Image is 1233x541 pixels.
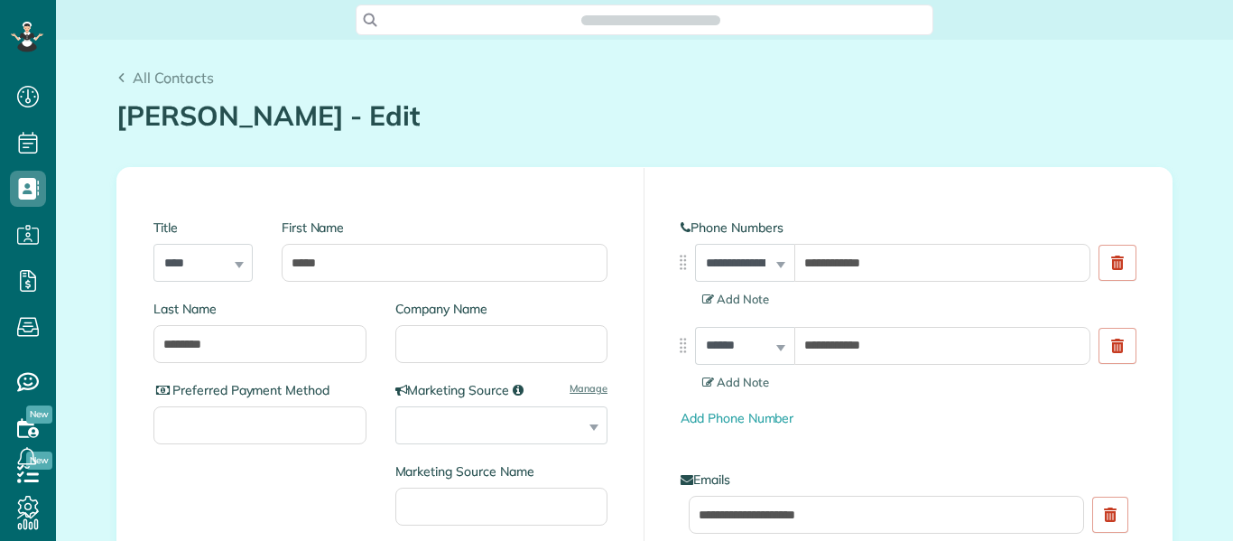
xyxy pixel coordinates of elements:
img: drag_indicator-119b368615184ecde3eda3c64c821f6cf29d3e2b97b89ee44bc31753036683e5.png [673,253,692,272]
label: Emails [681,471,1136,489]
label: Marketing Source [395,381,608,399]
span: New [26,406,52,424]
label: Marketing Source Name [395,462,608,480]
label: Preferred Payment Method [153,381,366,399]
h1: [PERSON_NAME] - Edit [116,101,1173,131]
label: Company Name [395,300,608,318]
a: All Contacts [116,67,214,89]
a: Manage [570,381,607,396]
span: All Contacts [133,69,214,87]
label: Title [153,219,253,237]
img: drag_indicator-119b368615184ecde3eda3c64c821f6cf29d3e2b97b89ee44bc31753036683e5.png [673,336,692,355]
label: Last Name [153,300,366,318]
label: Phone Numbers [681,219,1136,237]
label: First Name [282,219,607,237]
a: Add Phone Number [681,410,793,426]
span: Search ZenMaid… [599,11,701,29]
span: Add Note [702,292,769,306]
span: Add Note [702,375,769,389]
